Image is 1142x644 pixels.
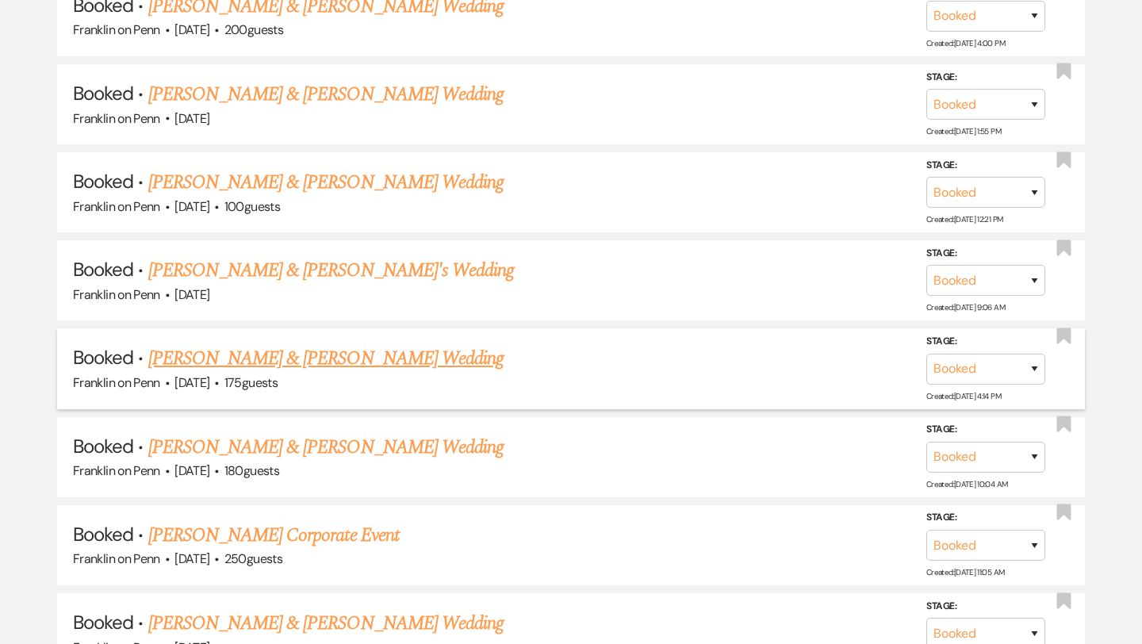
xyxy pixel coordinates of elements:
span: Booked [73,522,133,546]
span: Franklin on Penn [73,110,160,127]
span: [DATE] [174,286,209,303]
span: 200 guests [224,21,283,38]
span: Booked [73,345,133,370]
label: Stage: [926,68,1045,86]
span: [DATE] [174,374,209,391]
span: Franklin on Penn [73,550,160,567]
span: [DATE] [174,462,209,479]
label: Stage: [926,157,1045,174]
span: Booked [73,610,133,634]
span: [DATE] [174,550,209,567]
span: 100 guests [224,198,280,215]
span: 180 guests [224,462,279,479]
a: [PERSON_NAME] & [PERSON_NAME] Wedding [148,344,504,373]
span: Created: [DATE] 4:00 PM [926,38,1005,48]
span: Franklin on Penn [73,198,160,215]
span: 250 guests [224,550,282,567]
span: Created: [DATE] 10:04 AM [926,479,1007,489]
span: Franklin on Penn [73,374,160,391]
span: Created: [DATE] 11:05 AM [926,567,1004,577]
a: [PERSON_NAME] & [PERSON_NAME]'s Wedding [148,256,515,285]
span: Franklin on Penn [73,286,160,303]
label: Stage: [926,245,1045,263]
span: 175 guests [224,374,278,391]
span: Booked [73,257,133,282]
label: Stage: [926,333,1045,351]
span: Franklin on Penn [73,462,160,479]
label: Stage: [926,421,1045,439]
span: Booked [73,81,133,105]
a: [PERSON_NAME] & [PERSON_NAME] Wedding [148,80,504,109]
a: [PERSON_NAME] & [PERSON_NAME] Wedding [148,609,504,638]
span: Franklin on Penn [73,21,160,38]
span: [DATE] [174,110,209,127]
span: Booked [73,169,133,194]
label: Stage: [926,509,1045,527]
span: Created: [DATE] 1:55 PM [926,126,1001,136]
span: Created: [DATE] 4:14 PM [926,391,1001,401]
span: Booked [73,434,133,458]
span: [DATE] [174,198,209,215]
span: Created: [DATE] 9:06 AM [926,302,1005,312]
a: [PERSON_NAME] & [PERSON_NAME] Wedding [148,433,504,462]
label: Stage: [926,598,1045,615]
span: Created: [DATE] 12:21 PM [926,214,1002,224]
a: [PERSON_NAME] & [PERSON_NAME] Wedding [148,168,504,197]
span: [DATE] [174,21,209,38]
a: [PERSON_NAME] Corporate Event [148,521,399,550]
